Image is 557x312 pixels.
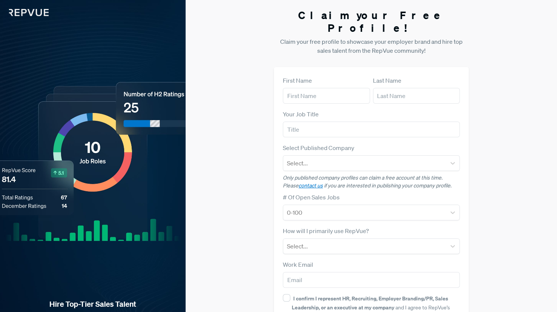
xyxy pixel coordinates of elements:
label: First Name [283,76,312,85]
label: # Of Open Sales Jobs [283,193,340,202]
label: Last Name [373,76,401,85]
p: Only published company profiles can claim a free account at this time. Please if you are interest... [283,174,460,190]
input: Title [283,122,460,137]
label: Work Email [283,260,313,269]
input: Last Name [373,88,460,104]
h3: Claim your Free Profile! [274,9,469,34]
label: Select Published Company [283,143,354,152]
input: Email [283,272,460,288]
strong: I confirm I represent HR, Recruiting, Employer Branding/PR, Sales Leadership, or an executive at ... [292,295,448,311]
p: Claim your free profile to showcase your employer brand and hire top sales talent from the RepVue... [274,37,469,55]
strong: Hire Top-Tier Sales Talent [12,299,174,309]
label: How will I primarily use RepVue? [283,226,369,235]
input: First Name [283,88,370,104]
label: Your Job Title [283,110,319,119]
a: contact us [299,182,323,189]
